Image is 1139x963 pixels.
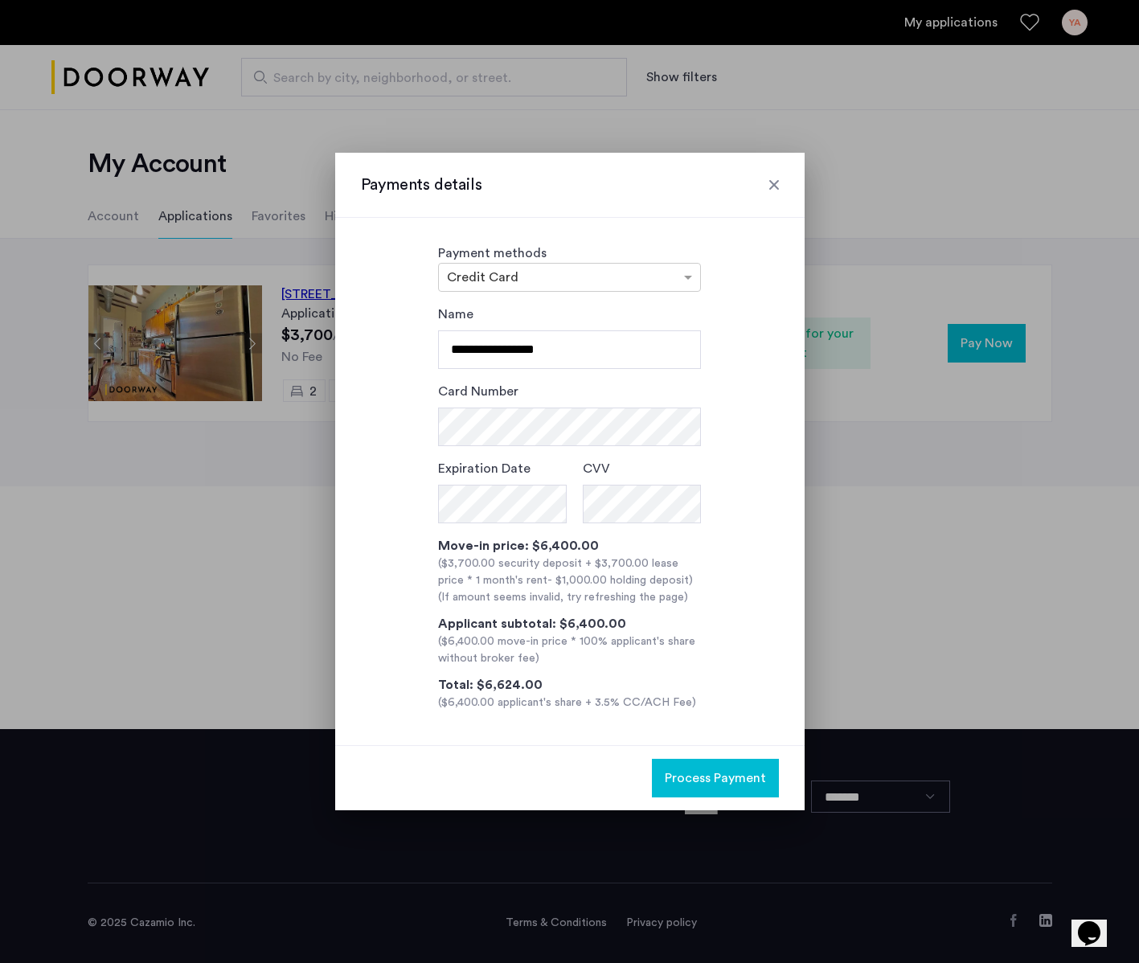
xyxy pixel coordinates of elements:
[547,575,689,586] span: - $1,000.00 holding deposit
[438,536,701,555] div: Move-in price: $6,400.00
[438,614,701,633] div: Applicant subtotal: $6,400.00
[652,759,779,797] button: button
[438,589,701,606] div: (If amount seems invalid, try refreshing the page)
[438,382,518,401] label: Card Number
[438,305,473,324] label: Name
[438,247,547,260] label: Payment methods
[438,633,701,667] div: ($6,400.00 move-in price * 100% applicant's share without broker fee)
[361,174,779,196] h3: Payments details
[438,459,531,478] label: Expiration Date
[583,459,610,478] label: CVV
[438,695,701,711] div: ($6,400.00 applicant's share + 3.5% CC/ACH Fee)
[1071,899,1123,947] iframe: chat widget
[438,678,543,691] span: Total: $6,624.00
[665,768,766,788] span: Process Payment
[438,555,701,589] div: ($3,700.00 security deposit + $3,700.00 lease price * 1 month's rent )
